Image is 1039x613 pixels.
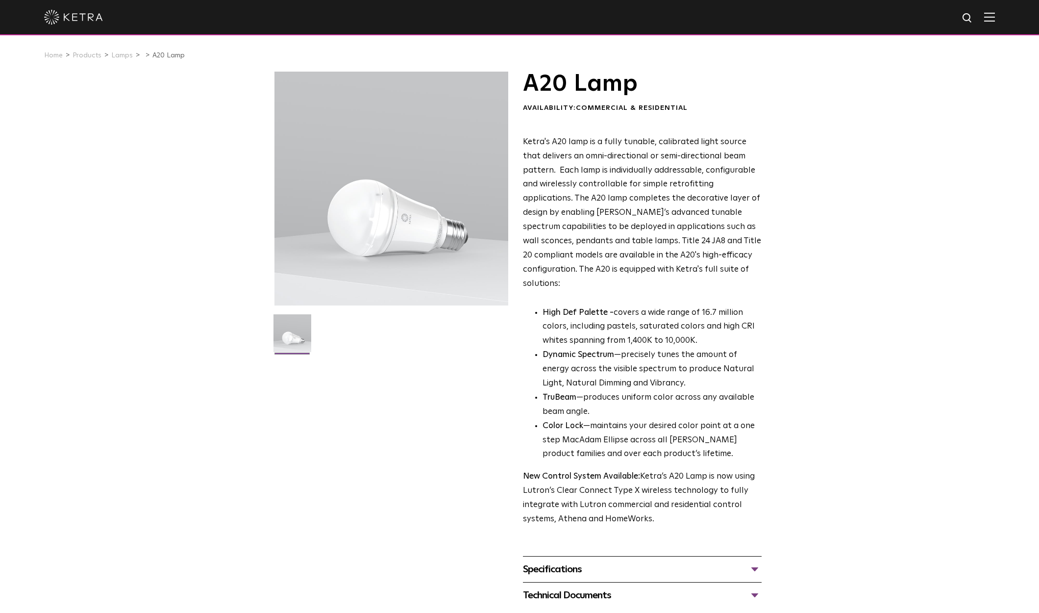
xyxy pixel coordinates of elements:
div: Technical Documents [523,587,762,603]
a: A20 Lamp [152,52,185,59]
img: Hamburger%20Nav.svg [984,12,995,22]
strong: High Def Palette - [543,308,614,317]
a: Lamps [111,52,133,59]
p: Ketra’s A20 Lamp is now using Lutron’s Clear Connect Type X wireless technology to fully integrat... [523,470,762,527]
img: A20-Lamp-2021-Web-Square [273,314,311,359]
p: covers a wide range of 16.7 million colors, including pastels, saturated colors and high CRI whit... [543,306,762,349]
img: search icon [962,12,974,25]
span: Commercial & Residential [576,104,688,111]
strong: New Control System Available: [523,472,640,481]
li: —precisely tunes the amount of energy across the visible spectrum to produce Natural Light, Natur... [543,348,762,391]
strong: Color Lock [543,422,583,430]
li: —produces uniform color across any available beam angle. [543,391,762,419]
a: Products [73,52,101,59]
a: Home [44,52,63,59]
strong: Dynamic Spectrum [543,351,614,359]
div: Specifications [523,562,762,577]
strong: TruBeam [543,393,576,402]
img: ketra-logo-2019-white [44,10,103,25]
span: Ketra's A20 lamp is a fully tunable, calibrated light source that delivers an omni-directional or... [523,138,761,288]
div: Availability: [523,103,762,113]
h1: A20 Lamp [523,72,762,96]
li: —maintains your desired color point at a one step MacAdam Ellipse across all [PERSON_NAME] produc... [543,419,762,462]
